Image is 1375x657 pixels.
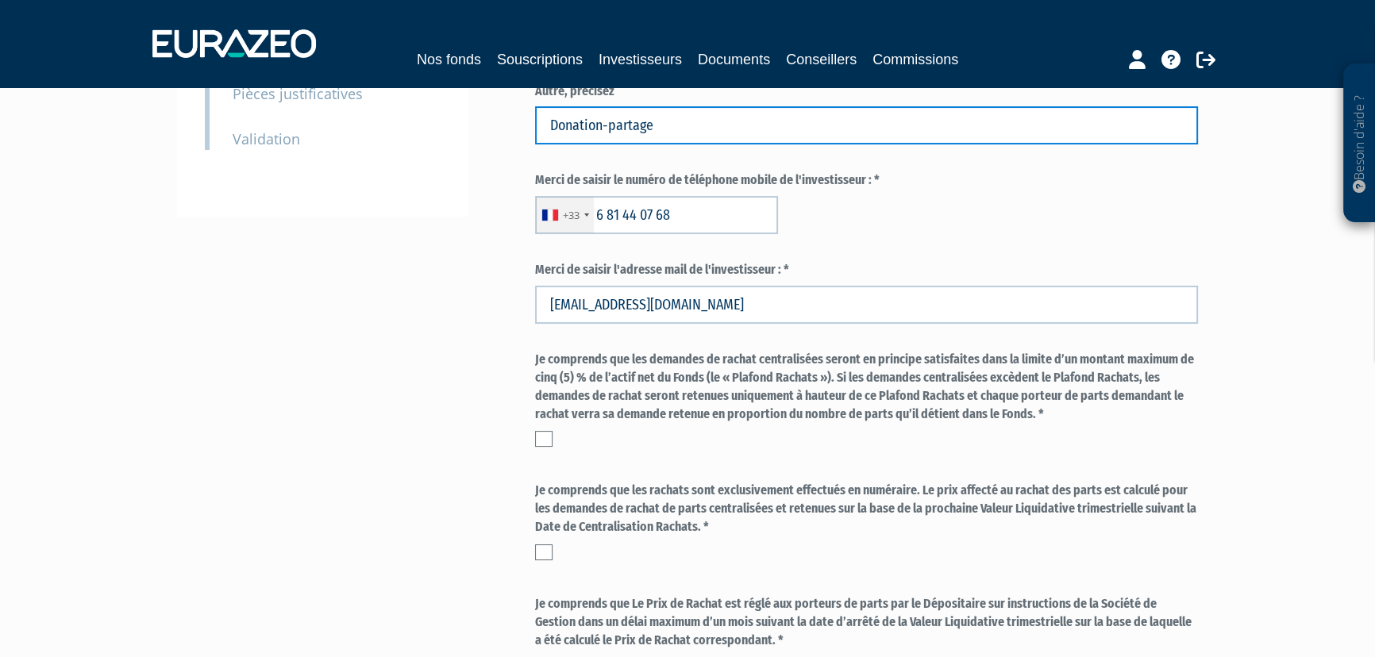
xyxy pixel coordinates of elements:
div: France: +33 [536,197,594,233]
a: Documents [698,48,770,71]
label: Je comprends que les rachats sont exclusivement effectués en numéraire. Le prix affecté au rachat... [535,482,1198,536]
label: Je comprends que Le Prix de Rachat est réglé aux porteurs de parts par le Dépositaire sur instruc... [535,595,1198,650]
small: Validation [233,129,300,148]
a: Investisseurs [599,48,682,71]
input: 6 12 34 56 78 [535,196,778,234]
small: Pièces justificatives [233,84,363,103]
label: Merci de saisir le numéro de téléphone mobile de l'investisseur : * [535,171,1198,190]
a: Souscriptions [497,48,583,71]
a: Conseillers [786,48,857,71]
label: Autre, précisez [535,83,1198,101]
label: Merci de saisir l'adresse mail de l'investisseur : * [535,261,1198,279]
label: Je comprends que les demandes de rachat centralisées seront en principe satisfaites dans la limit... [535,351,1198,423]
div: +33 [563,208,580,223]
a: Nos fonds [417,48,481,71]
img: 1732889491-logotype_eurazeo_blanc_rvb.png [152,29,316,58]
p: Besoin d'aide ? [1350,72,1369,215]
a: Commissions [872,48,958,71]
